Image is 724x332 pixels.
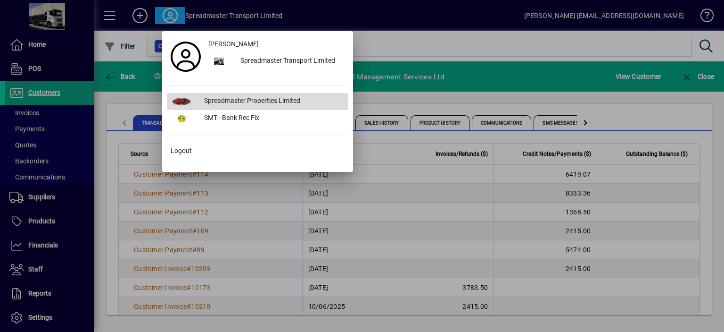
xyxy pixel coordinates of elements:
a: Profile [167,48,205,65]
a: [PERSON_NAME] [205,36,348,53]
div: Spreadmaster Transport Limited [233,53,348,70]
button: Spreadmaster Properties Limited [167,93,348,110]
div: SMT - Bank Rec Fix [197,110,348,127]
button: Logout [167,143,348,160]
div: Spreadmaster Properties Limited [197,93,348,110]
span: Logout [171,146,192,156]
button: Spreadmaster Transport Limited [205,53,348,70]
button: SMT - Bank Rec Fix [167,110,348,127]
span: [PERSON_NAME] [208,39,259,49]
